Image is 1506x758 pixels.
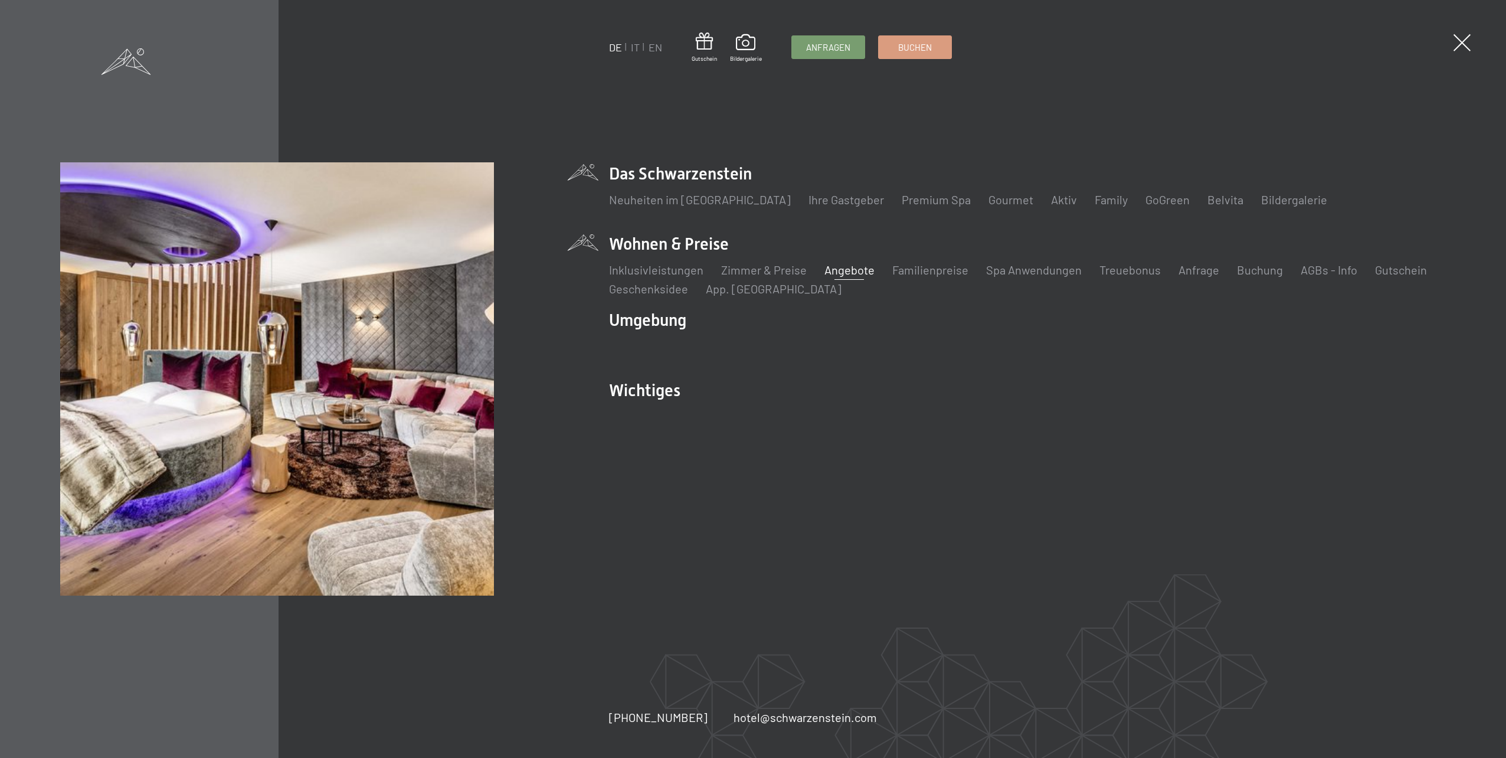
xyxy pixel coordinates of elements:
span: Gutschein [692,54,717,63]
span: Anfragen [806,41,850,54]
span: [PHONE_NUMBER] [609,710,708,724]
a: Gourmet [988,192,1033,207]
a: Buchen [879,36,951,58]
a: GoGreen [1145,192,1190,207]
a: Anfragen [792,36,865,58]
a: Premium Spa [902,192,971,207]
a: Familienpreise [892,263,968,277]
span: Buchen [898,41,932,54]
a: Ihre Gastgeber [808,192,884,207]
a: Bildergalerie [730,34,762,63]
a: Inklusivleistungen [609,263,703,277]
a: Angebote [824,263,875,277]
span: Bildergalerie [730,54,762,63]
a: Zimmer & Preise [721,263,807,277]
a: Gutschein [1375,263,1427,277]
a: EN [649,41,662,54]
a: Buchung [1237,263,1283,277]
a: Bildergalerie [1261,192,1327,207]
a: DE [609,41,622,54]
a: Spa Anwendungen [986,263,1082,277]
a: Belvita [1207,192,1243,207]
a: AGBs - Info [1301,263,1357,277]
a: hotel@schwarzenstein.com [734,709,877,726]
a: Gutschein [692,32,717,63]
img: Wellnesshotel Südtirol SCHWARZENSTEIN - Wellnessurlaub in den Alpen, Wandern und Wellness [60,162,494,596]
a: Neuheiten im [GEOGRAPHIC_DATA] [609,192,791,207]
a: Treuebonus [1099,263,1161,277]
a: App. [GEOGRAPHIC_DATA] [706,282,842,296]
a: Geschenksidee [609,282,688,296]
a: [PHONE_NUMBER] [609,709,708,726]
a: Aktiv [1051,192,1077,207]
a: IT [631,41,640,54]
a: Family [1095,192,1128,207]
a: Anfrage [1178,263,1219,277]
